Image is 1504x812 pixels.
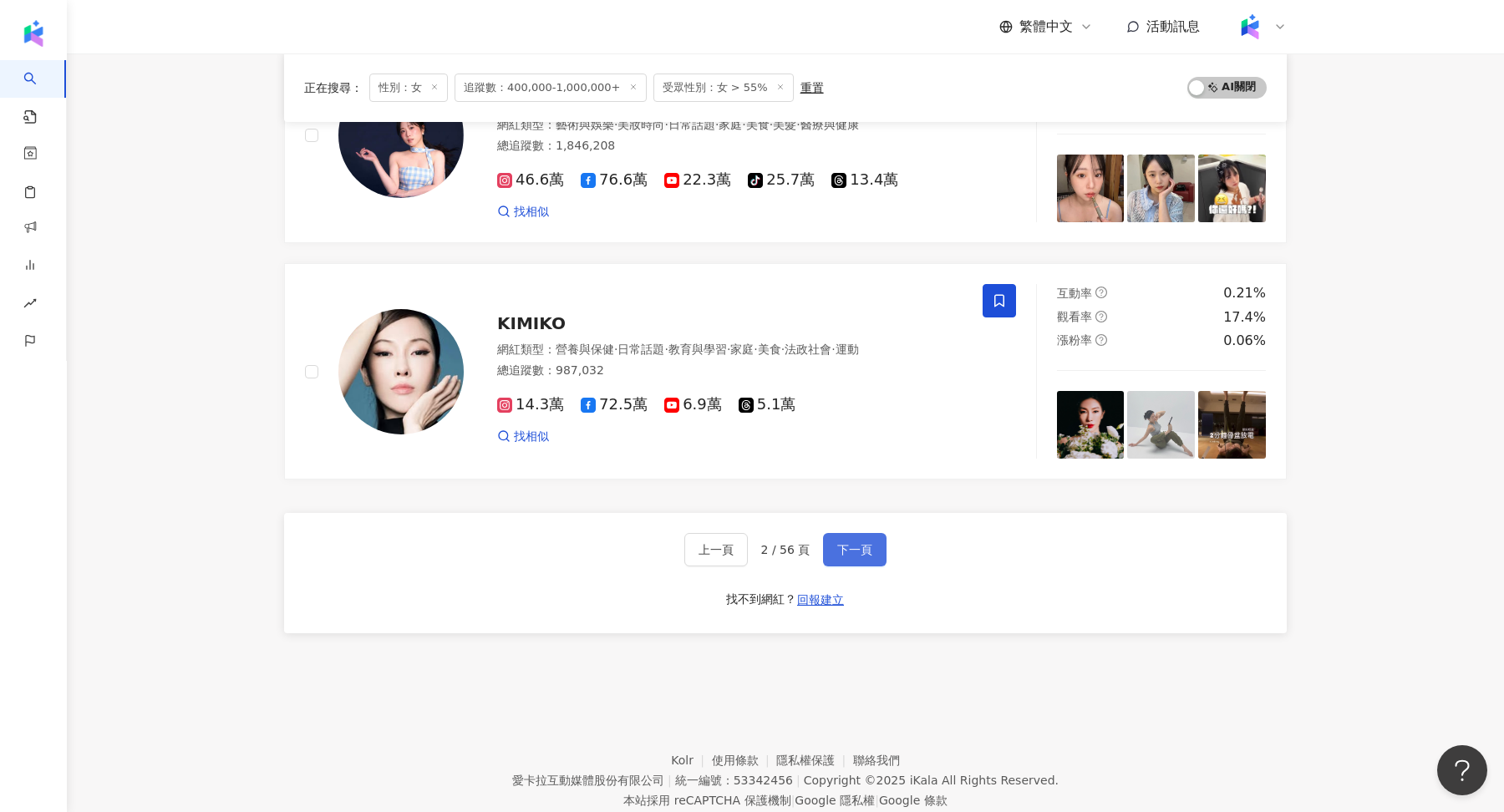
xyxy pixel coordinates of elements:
span: 追蹤數：400,000-1,000,000+ [455,74,647,102]
div: Copyright © 2025 All Rights Reserved. [804,774,1059,787]
a: Kolr [671,754,711,767]
span: 找相似 [514,429,549,445]
span: question-circle [1095,334,1107,346]
span: 營養與保健 [556,343,614,356]
span: · [770,118,773,131]
span: 25.7萬 [748,171,815,189]
span: 14.3萬 [497,396,564,414]
span: 法政社會 [785,343,831,356]
span: · [664,118,668,131]
span: · [831,343,835,356]
a: 隱私權保護 [776,754,853,767]
span: 正在搜尋 ： [304,81,363,94]
a: 找相似 [497,204,549,221]
span: 5.1萬 [739,396,796,414]
div: 總追蹤數 ： 1,846,208 [497,138,963,155]
span: 繁體中文 [1019,18,1073,36]
span: · [742,118,745,131]
span: 藝術與娛樂 [556,118,614,131]
button: 下一頁 [823,533,887,566]
img: KOL Avatar [338,309,464,434]
span: 2 / 56 頁 [761,543,810,556]
span: · [781,343,785,356]
img: post-image [1127,155,1195,222]
img: post-image [1198,391,1266,459]
span: 美妝時尚 [617,118,664,131]
a: 找相似 [497,429,549,445]
a: Google 隱私權 [795,794,875,807]
div: 統一編號：53342456 [675,774,793,787]
span: · [754,343,757,356]
span: 性別：女 [369,74,448,102]
img: post-image [1127,391,1195,459]
img: KOL Avatar [338,73,464,198]
span: · [796,118,800,131]
a: search [23,60,57,125]
img: post-image [1057,391,1125,459]
span: | [791,794,795,807]
span: 下一頁 [837,543,872,556]
div: 網紅類型 ： [497,117,963,134]
div: 找不到網紅？ [726,591,796,608]
img: logo icon [20,20,47,47]
div: 網紅類型 ： [497,342,963,358]
img: Kolr%20app%20icon%20%281%29.png [1234,11,1266,43]
span: 76.6萬 [581,171,648,189]
span: 漲粉率 [1057,333,1092,347]
span: 教育與學習 [668,343,727,356]
span: 美髮 [773,118,796,131]
button: 上一頁 [684,533,748,566]
div: 17.4% [1223,308,1266,327]
span: 活動訊息 [1146,18,1200,34]
a: iKala [910,774,938,787]
div: 總追蹤數 ： 987,032 [497,363,963,379]
span: 找相似 [514,204,549,221]
img: post-image [1057,155,1125,222]
img: post-image [1198,155,1266,222]
span: · [664,343,668,356]
div: 重置 [800,81,824,94]
span: 美食 [746,118,770,131]
button: 回報建立 [796,586,845,613]
div: 愛卡拉互動媒體股份有限公司 [512,774,664,787]
span: · [715,118,719,131]
span: KIMIKO [497,313,566,333]
span: 46.6萬 [497,171,564,189]
div: 0.21% [1223,284,1266,302]
span: 日常話題 [617,343,664,356]
span: | [875,794,879,807]
span: 6.9萬 [664,396,722,414]
span: · [727,343,730,356]
span: | [668,774,672,787]
a: 聯絡我們 [853,754,900,767]
span: 22.3萬 [664,171,731,189]
span: question-circle [1095,311,1107,322]
span: 日常話題 [668,118,715,131]
span: 家庭 [730,343,754,356]
a: KOL AvatarKIMIKO網紅類型：營養與保健·日常話題·教育與學習·家庭·美食·法政社會·運動總追蹤數：987,03214.3萬72.5萬6.9萬5.1萬找相似互動率question-c... [284,263,1287,480]
span: 家庭 [719,118,742,131]
span: 觀看率 [1057,310,1092,323]
span: 本站採用 reCAPTCHA 保護機制 [623,790,947,810]
a: 使用條款 [712,754,777,767]
iframe: Help Scout Beacon - Open [1437,745,1487,795]
span: 回報建立 [797,593,844,606]
span: 互動率 [1057,287,1092,300]
span: 13.4萬 [831,171,898,189]
span: question-circle [1095,287,1107,298]
span: 運動 [836,343,859,356]
span: 受眾性別：女 > 55% [653,74,794,102]
span: rise [23,287,37,324]
div: 0.06% [1223,332,1266,350]
a: Google 條款 [879,794,948,807]
span: 72.5萬 [581,396,648,414]
span: | [796,774,800,787]
span: · [614,343,617,356]
span: · [614,118,617,131]
a: KOL Avatar茵聲[PERSON_NAME][PERSON_NAME]陰森[PERSON_NAME]網紅類型：藝術與娛樂·美妝時尚·日常話題·家庭·美食·美髮·醫療與健康總追蹤數：1,84... [284,27,1287,243]
span: 醫療與健康 [800,118,859,131]
span: 上一頁 [699,543,734,556]
span: 美食 [758,343,781,356]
